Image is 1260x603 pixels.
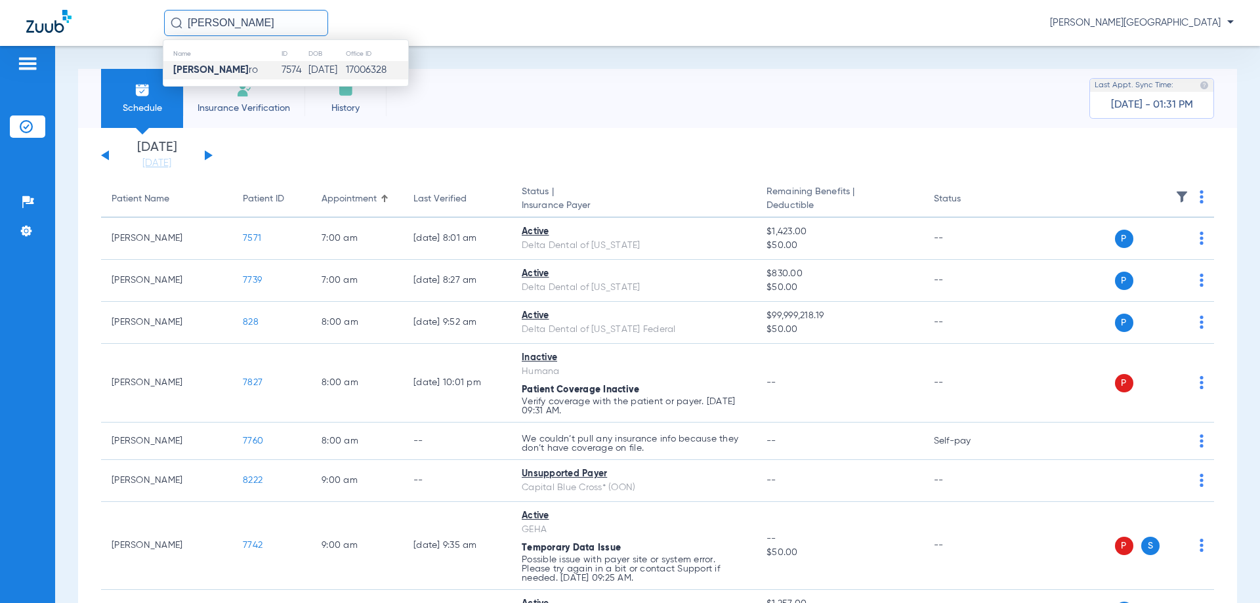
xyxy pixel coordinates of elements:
[522,309,745,323] div: Active
[1115,537,1133,555] span: P
[243,192,284,206] div: Patient ID
[1200,434,1204,447] img: group-dot-blue.svg
[243,541,262,550] span: 7742
[522,555,745,583] p: Possible issue with payer site or system error. Please try again in a bit or contact Support if n...
[1200,274,1204,287] img: group-dot-blue.svg
[101,260,232,302] td: [PERSON_NAME]
[522,467,745,481] div: Unsupported Payer
[923,260,1012,302] td: --
[281,61,308,79] td: 7574
[243,436,263,446] span: 7760
[923,218,1012,260] td: --
[243,318,259,327] span: 828
[522,523,745,537] div: GEHA
[413,192,501,206] div: Last Verified
[522,323,745,337] div: Delta Dental of [US_STATE] Federal
[756,181,923,218] th: Remaining Benefits |
[308,47,345,61] th: DOB
[766,239,912,253] span: $50.00
[923,460,1012,502] td: --
[1111,98,1193,112] span: [DATE] - 01:31 PM
[338,82,354,98] img: History
[766,436,776,446] span: --
[322,192,377,206] div: Appointment
[403,344,511,423] td: [DATE] 10:01 PM
[522,281,745,295] div: Delta Dental of [US_STATE]
[311,218,403,260] td: 7:00 AM
[26,10,72,33] img: Zuub Logo
[243,276,262,285] span: 7739
[522,481,745,495] div: Capital Blue Cross* (OON)
[766,267,912,281] span: $830.00
[173,65,258,75] span: ro
[1194,540,1260,603] iframe: Chat Widget
[413,192,467,206] div: Last Verified
[403,218,511,260] td: [DATE] 8:01 AM
[1141,537,1160,555] span: S
[17,56,38,72] img: hamburger-icon
[923,423,1012,460] td: Self-pay
[923,502,1012,590] td: --
[101,502,232,590] td: [PERSON_NAME]
[1200,316,1204,329] img: group-dot-blue.svg
[403,460,511,502] td: --
[1200,474,1204,487] img: group-dot-blue.svg
[112,192,222,206] div: Patient Name
[766,476,776,485] span: --
[522,509,745,523] div: Active
[522,199,745,213] span: Insurance Payer
[766,281,912,295] span: $50.00
[311,260,403,302] td: 7:00 AM
[923,302,1012,344] td: --
[1175,190,1188,203] img: filter.svg
[522,434,745,453] p: We couldn’t pull any insurance info because they don’t have coverage on file.
[522,397,745,415] p: Verify coverage with the patient or payer. [DATE] 09:31 AM.
[135,82,150,98] img: Schedule
[311,502,403,590] td: 9:00 AM
[164,10,328,36] input: Search for patients
[314,102,377,115] span: History
[311,423,403,460] td: 8:00 AM
[101,302,232,344] td: [PERSON_NAME]
[311,302,403,344] td: 8:00 AM
[766,532,912,546] span: --
[522,351,745,365] div: Inactive
[766,546,912,560] span: $50.00
[243,234,261,243] span: 7571
[101,460,232,502] td: [PERSON_NAME]
[522,385,639,394] span: Patient Coverage Inactive
[173,65,249,75] strong: [PERSON_NAME]
[243,378,262,387] span: 7827
[923,344,1012,423] td: --
[345,61,408,79] td: 17006328
[766,323,912,337] span: $50.00
[766,309,912,323] span: $99,999,218.19
[322,192,392,206] div: Appointment
[1115,374,1133,392] span: P
[1200,232,1204,245] img: group-dot-blue.svg
[403,260,511,302] td: [DATE] 8:27 AM
[243,192,301,206] div: Patient ID
[403,302,511,344] td: [DATE] 9:52 AM
[101,344,232,423] td: [PERSON_NAME]
[112,192,169,206] div: Patient Name
[1200,81,1209,90] img: last sync help info
[281,47,308,61] th: ID
[171,17,182,29] img: Search Icon
[1200,539,1204,552] img: group-dot-blue.svg
[117,141,196,170] li: [DATE]
[522,225,745,239] div: Active
[766,378,776,387] span: --
[311,460,403,502] td: 9:00 AM
[308,61,345,79] td: [DATE]
[522,267,745,281] div: Active
[522,239,745,253] div: Delta Dental of [US_STATE]
[1050,16,1234,30] span: [PERSON_NAME][GEOGRAPHIC_DATA]
[311,344,403,423] td: 8:00 AM
[923,181,1012,218] th: Status
[236,82,252,98] img: Manual Insurance Verification
[403,423,511,460] td: --
[101,423,232,460] td: [PERSON_NAME]
[1200,376,1204,389] img: group-dot-blue.svg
